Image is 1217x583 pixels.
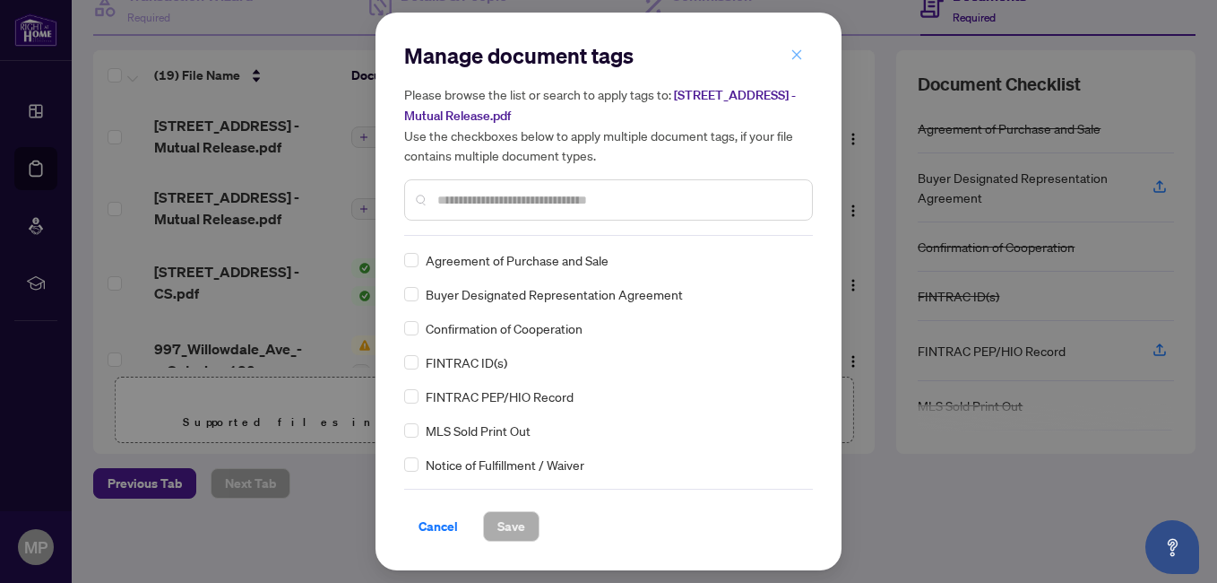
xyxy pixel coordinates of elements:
button: Open asap [1145,520,1199,574]
button: Cancel [404,511,472,542]
span: FINTRAC PEP/HIO Record [426,387,574,406]
span: Buyer Designated Representation Agreement [426,284,683,304]
span: Agreement of Purchase and Sale [426,250,608,270]
h5: Please browse the list or search to apply tags to: Use the checkboxes below to apply multiple doc... [404,84,813,165]
span: MLS Sold Print Out [426,421,531,440]
span: FINTRAC ID(s) [426,352,507,372]
button: Save [483,511,539,542]
span: Confirmation of Cooperation [426,318,583,338]
h2: Manage document tags [404,41,813,70]
span: Cancel [419,512,458,541]
span: Notice of Fulfillment / Waiver [426,455,584,474]
span: close [790,48,803,61]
